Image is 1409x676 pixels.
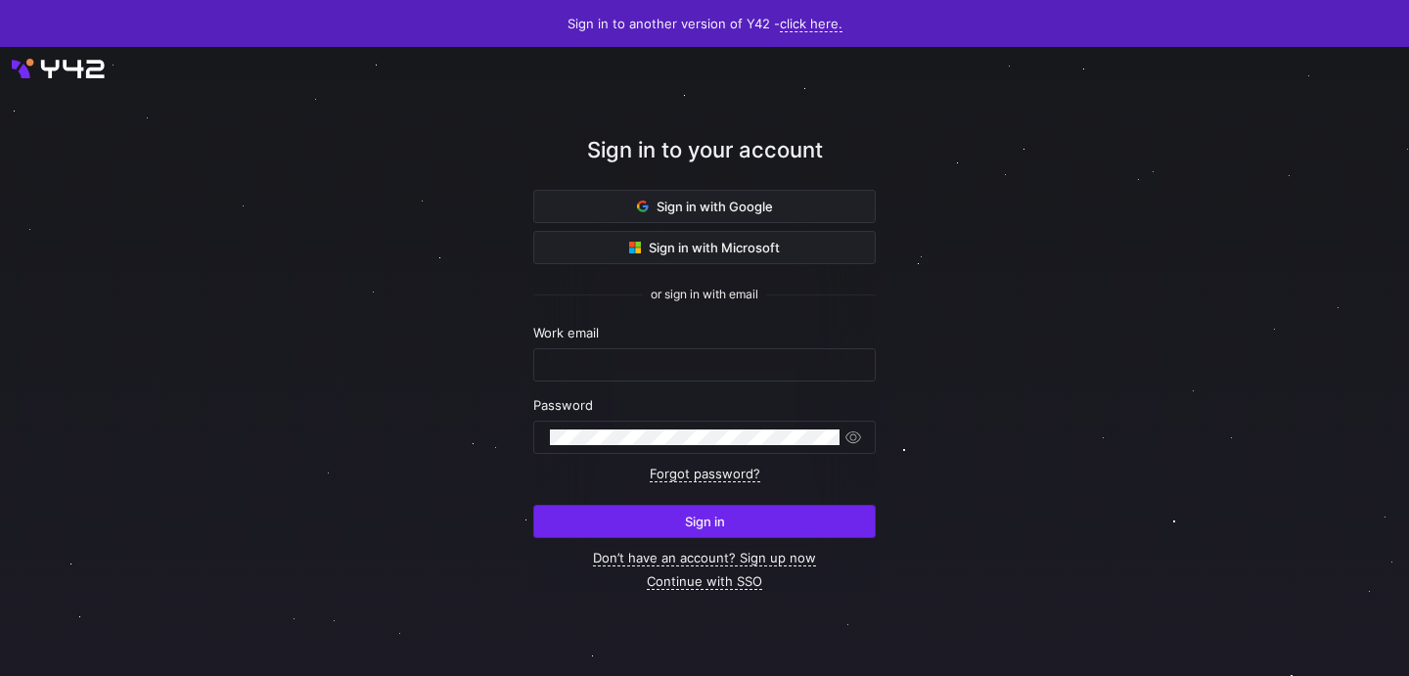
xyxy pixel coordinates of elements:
[533,325,599,340] span: Work email
[685,514,725,529] span: Sign in
[629,240,780,255] span: Sign in with Microsoft
[780,16,842,32] a: click here.
[533,397,593,413] span: Password
[533,505,876,538] button: Sign in
[647,573,762,590] a: Continue with SSO
[650,466,760,482] a: Forgot password?
[593,550,816,566] a: Don’t have an account? Sign up now
[533,134,876,190] div: Sign in to your account
[637,199,773,214] span: Sign in with Google
[651,288,758,301] span: or sign in with email
[533,231,876,264] button: Sign in with Microsoft
[533,190,876,223] button: Sign in with Google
